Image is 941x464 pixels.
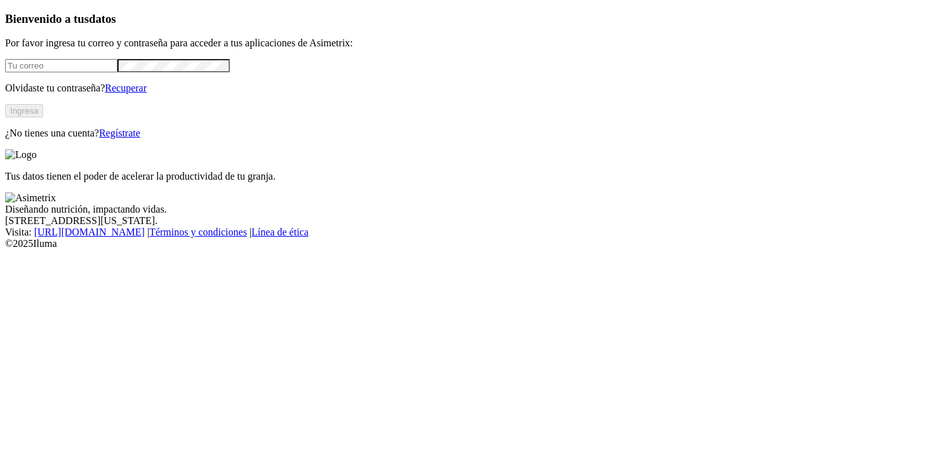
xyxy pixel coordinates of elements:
[149,227,247,237] a: Términos y condiciones
[5,83,936,94] p: Olvidaste tu contraseña?
[251,227,309,237] a: Línea de ética
[5,204,936,215] div: Diseñando nutrición, impactando vidas.
[5,192,56,204] img: Asimetrix
[5,238,936,249] div: © 2025 Iluma
[5,59,117,72] input: Tu correo
[89,12,116,25] span: datos
[5,227,936,238] div: Visita : | |
[5,128,936,139] p: ¿No tienes una cuenta?
[105,83,147,93] a: Recuperar
[5,37,936,49] p: Por favor ingresa tu correo y contraseña para acceder a tus aplicaciones de Asimetrix:
[5,215,936,227] div: [STREET_ADDRESS][US_STATE].
[34,227,145,237] a: [URL][DOMAIN_NAME]
[5,104,43,117] button: Ingresa
[5,149,37,161] img: Logo
[5,171,936,182] p: Tus datos tienen el poder de acelerar la productividad de tu granja.
[99,128,140,138] a: Regístrate
[5,12,936,26] h3: Bienvenido a tus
